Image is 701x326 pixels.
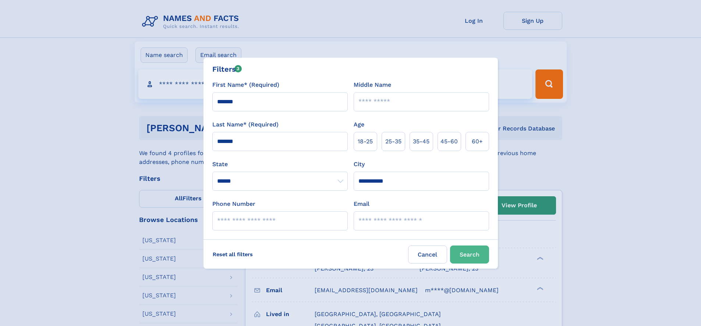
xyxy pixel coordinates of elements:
[354,120,364,129] label: Age
[212,64,242,75] div: Filters
[385,137,401,146] span: 25‑35
[472,137,483,146] span: 60+
[354,80,391,89] label: Middle Name
[212,80,279,89] label: First Name* (Required)
[354,160,365,169] label: City
[413,137,429,146] span: 35‑45
[440,137,458,146] span: 45‑60
[212,120,279,129] label: Last Name* (Required)
[358,137,373,146] span: 18‑25
[212,160,348,169] label: State
[212,200,255,208] label: Phone Number
[408,246,447,264] label: Cancel
[208,246,258,263] label: Reset all filters
[450,246,489,264] button: Search
[354,200,369,208] label: Email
